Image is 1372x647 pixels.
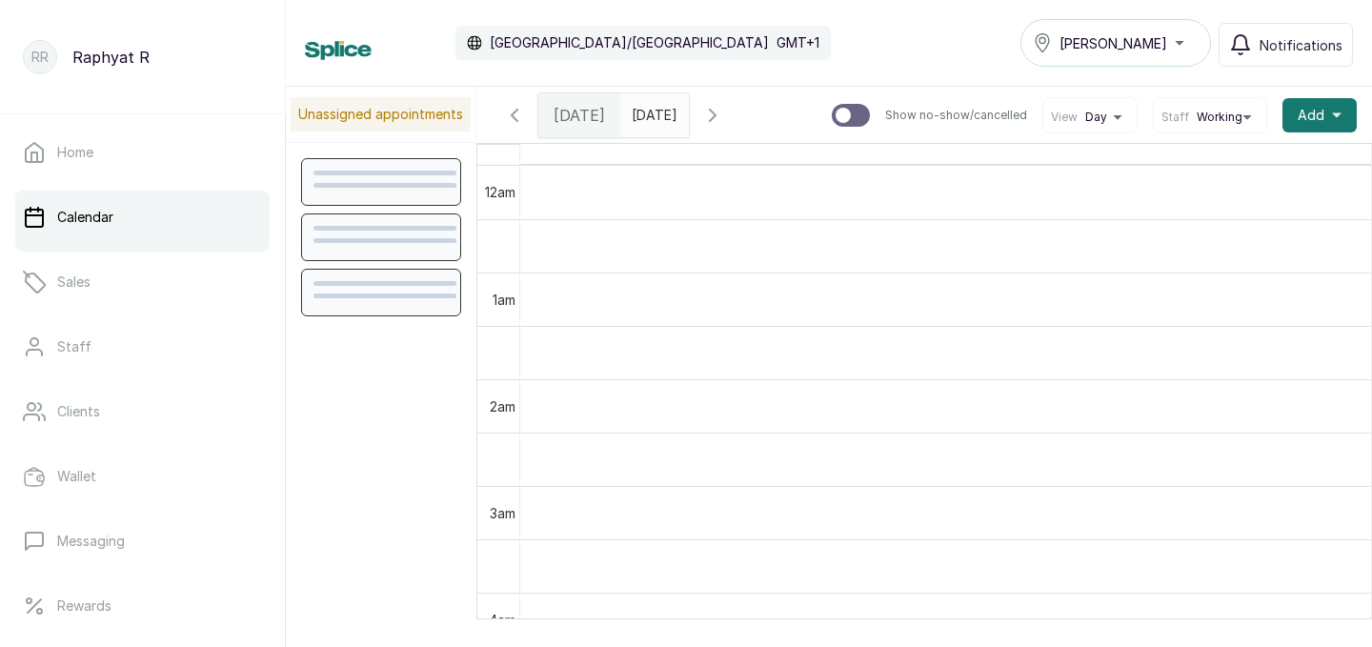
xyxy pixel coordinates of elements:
[1161,110,1189,125] span: Staff
[15,450,270,503] a: Wallet
[489,290,519,310] div: 1am
[15,320,270,374] a: Staff
[1219,23,1353,67] button: Notifications
[1059,33,1167,53] span: [PERSON_NAME]
[72,46,150,69] p: Raphyat R
[57,208,113,227] p: Calendar
[57,143,93,162] p: Home
[777,33,819,52] p: GMT+1
[57,402,100,421] p: Clients
[57,337,91,356] p: Staff
[554,104,605,127] span: [DATE]
[1051,110,1129,125] button: ViewDay
[57,532,125,551] p: Messaging
[1298,106,1324,125] span: Add
[291,97,471,131] p: Unassigned appointments
[486,396,519,416] div: 2am
[57,467,96,486] p: Wallet
[31,48,49,67] p: RR
[15,579,270,633] a: Rewards
[1260,35,1342,55] span: Notifications
[15,191,270,244] a: Calendar
[490,33,769,52] p: [GEOGRAPHIC_DATA]/[GEOGRAPHIC_DATA]
[486,503,519,523] div: 3am
[885,108,1027,123] p: Show no-show/cancelled
[15,255,270,309] a: Sales
[57,273,91,292] p: Sales
[1197,110,1242,125] span: Working
[1085,110,1107,125] span: Day
[1282,98,1357,132] button: Add
[15,385,270,438] a: Clients
[485,610,519,630] div: 4am
[15,515,270,568] a: Messaging
[1161,110,1259,125] button: StaffWorking
[1020,19,1211,67] button: [PERSON_NAME]
[15,126,270,179] a: Home
[1051,110,1078,125] span: View
[481,182,519,202] div: 12am
[538,93,620,137] div: [DATE]
[57,596,111,616] p: Rewards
